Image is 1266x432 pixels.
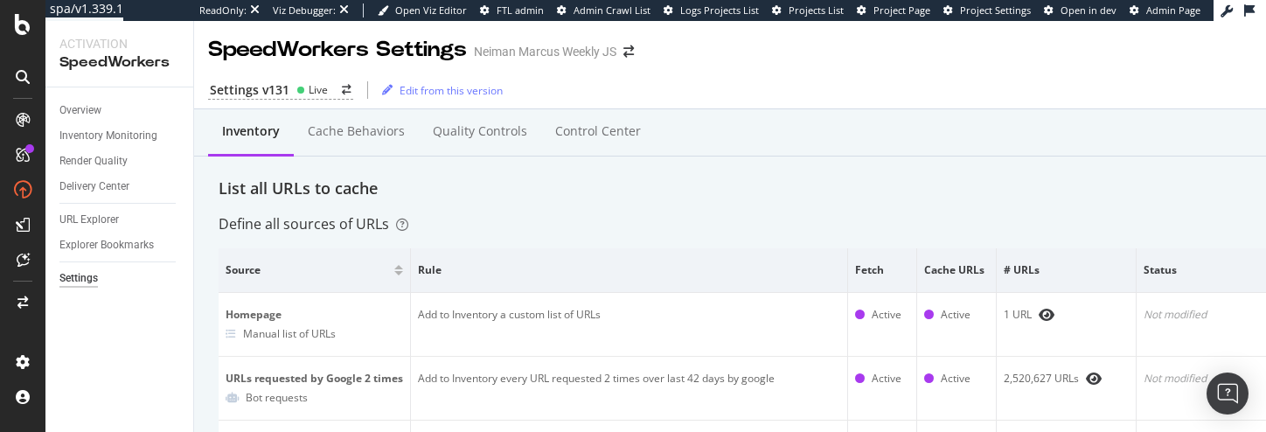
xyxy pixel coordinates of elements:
span: Admin Crawl List [574,3,650,17]
div: Render Quality [59,152,128,171]
a: Projects List [772,3,844,17]
a: Project Settings [943,3,1031,17]
div: Live [309,82,328,97]
span: Open in dev [1061,3,1116,17]
span: Project Settings [960,3,1031,17]
div: Cache behaviors [308,122,405,140]
span: Logs Projects List [680,3,759,17]
button: Edit from this version [375,76,503,104]
div: Active [872,307,901,323]
div: Homepage [226,307,403,323]
a: Open in dev [1044,3,1116,17]
div: URLs requested by Google 2 times [226,371,403,387]
div: Neiman Marcus Weekly JS [474,43,616,60]
a: Project Page [857,3,930,17]
div: URL Explorer [59,211,119,229]
div: Active [872,371,901,387]
a: Overview [59,101,181,120]
span: Open Viz Editor [395,3,467,17]
div: Inventory [222,122,280,140]
a: Open Viz Editor [378,3,467,17]
div: Explorer Bookmarks [59,236,154,254]
td: Add to Inventory a custom list of URLs [411,293,848,357]
div: 1 URL [1004,307,1129,323]
a: Render Quality [59,152,181,171]
a: Logs Projects List [664,3,759,17]
a: Delivery Center [59,178,181,196]
div: Bot requests [246,390,308,405]
div: arrow-right-arrow-left [623,45,634,58]
a: FTL admin [480,3,544,17]
div: 2,520,627 URLs [1004,371,1129,387]
div: Control Center [555,122,641,140]
span: Source [226,262,390,278]
a: Admin Page [1130,3,1200,17]
div: Open Intercom Messenger [1207,373,1249,415]
div: Settings [59,269,98,288]
a: Inventory Monitoring [59,127,181,145]
a: Explorer Bookmarks [59,236,181,254]
span: Projects List [789,3,844,17]
div: Settings v131 [210,81,289,99]
span: Rule [418,262,836,278]
div: Edit from this version [400,83,503,98]
div: Manual list of URLs [243,326,336,341]
span: # URLs [1004,262,1124,278]
span: Admin Page [1146,3,1200,17]
div: Active [941,307,970,323]
td: Add to Inventory every URL requested 2 times over last 42 days by google [411,357,848,421]
a: Admin Crawl List [557,3,650,17]
div: eye [1086,372,1102,386]
div: Active [941,371,970,387]
span: Fetch [855,262,905,278]
span: Cache URLs [924,262,984,278]
span: Project Page [873,3,930,17]
div: Overview [59,101,101,120]
div: Quality Controls [433,122,527,140]
div: ReadOnly: [199,3,247,17]
div: eye [1039,308,1054,322]
div: SpeedWorkers [59,52,179,73]
span: FTL admin [497,3,544,17]
div: Inventory Monitoring [59,127,157,145]
div: Activation [59,35,179,52]
div: Define all sources of URLs [219,214,408,234]
a: URL Explorer [59,211,181,229]
div: Viz Debugger: [273,3,336,17]
div: arrow-right-arrow-left [342,85,351,95]
div: SpeedWorkers Settings [208,35,467,65]
div: Delivery Center [59,178,129,196]
a: Settings [59,269,181,288]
